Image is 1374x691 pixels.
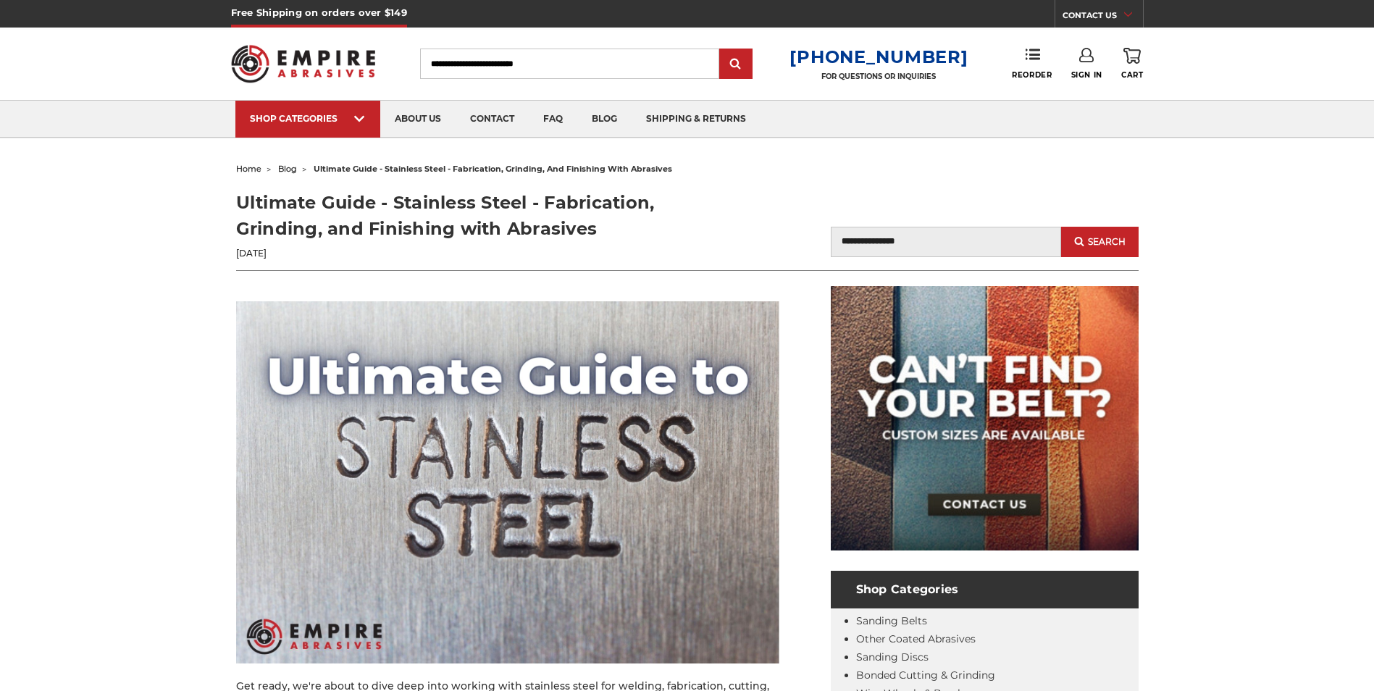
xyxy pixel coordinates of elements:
[1121,70,1143,80] span: Cart
[236,164,261,174] a: home
[1121,48,1143,80] a: Cart
[278,164,297,174] a: blog
[236,190,687,242] h1: Ultimate Guide - Stainless Steel - Fabrication, Grinding, and Finishing with Abrasives
[250,113,366,124] div: SHOP CATEGORIES
[856,614,927,627] a: Sanding Belts
[1012,70,1052,80] span: Reorder
[1071,70,1102,80] span: Sign In
[529,101,577,138] a: faq
[632,101,761,138] a: shipping & returns
[380,101,456,138] a: about us
[577,101,632,138] a: blog
[831,286,1139,550] img: promo banner for custom belts.
[1063,7,1143,28] a: CONTACT US
[236,247,687,260] p: [DATE]
[231,35,376,92] img: Empire Abrasives
[831,571,1139,608] h4: Shop Categories
[856,632,976,645] a: Other Coated Abrasives
[1012,48,1052,79] a: Reorder
[856,650,929,663] a: Sanding Discs
[236,301,779,663] img: Ultimate Guide - Stainless Steel Fabrication, Grinding, and Finishing with Abrasives
[314,164,672,174] span: ultimate guide - stainless steel - fabrication, grinding, and finishing with abrasives
[789,46,968,67] a: [PHONE_NUMBER]
[856,669,995,682] a: Bonded Cutting & Grinding
[1088,237,1126,247] span: Search
[721,50,750,79] input: Submit
[1061,227,1138,257] button: Search
[456,101,529,138] a: contact
[789,72,968,81] p: FOR QUESTIONS OR INQUIRIES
